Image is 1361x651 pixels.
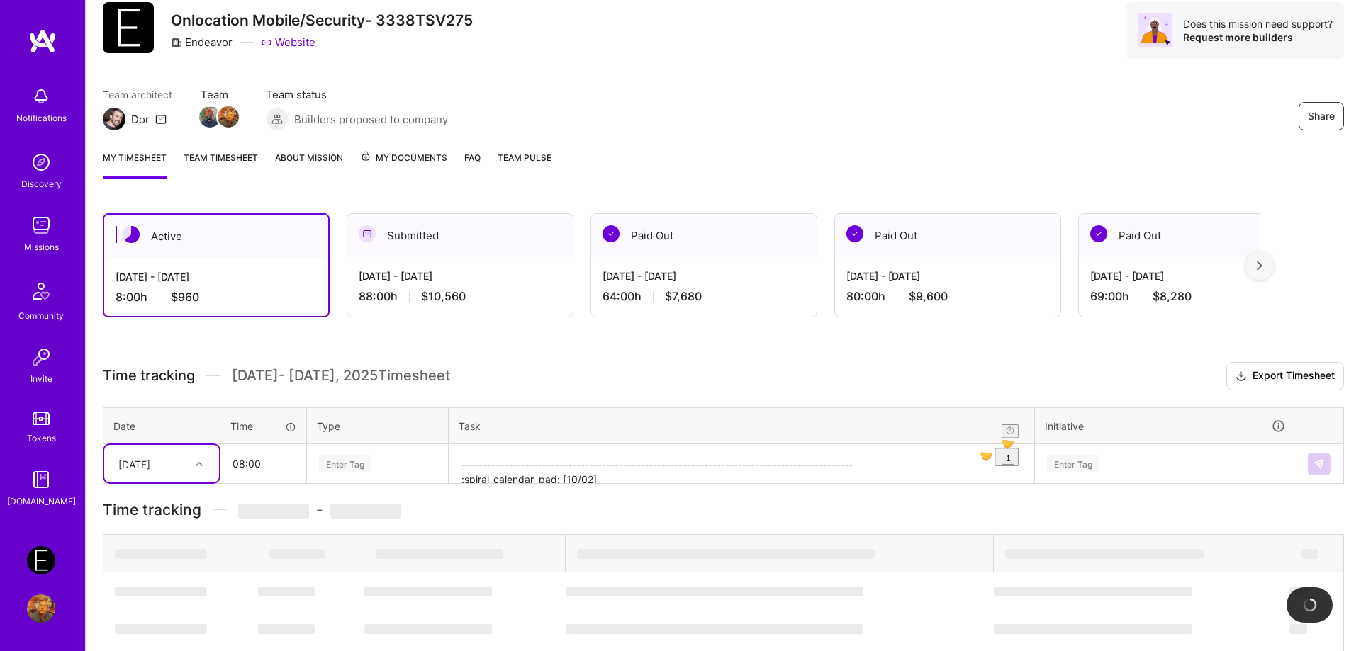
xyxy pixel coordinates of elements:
th: Task [449,407,1035,444]
span: Time tracking [103,367,195,385]
img: right [1257,261,1262,271]
h3: Onlocation Mobile/Security- 3338TSV275 [171,11,473,29]
div: Submitted [347,214,573,257]
div: Paid Out [835,214,1060,257]
span: - [238,501,401,519]
span: ‌ [994,624,1192,634]
a: About Mission [275,150,343,179]
span: ‌ [364,624,492,634]
textarea: To enrich screen reader interactions, please activate Accessibility in Grammarly extension settings [450,446,1033,483]
img: Invite [27,343,55,371]
span: ‌ [238,504,309,519]
span: ‌ [115,624,207,634]
span: $960 [171,290,199,305]
div: Active [104,215,328,258]
span: $9,600 [909,289,948,304]
div: Endeavor [171,35,233,50]
img: Submitted [359,225,376,242]
input: HH:MM [221,445,306,482]
div: Time [230,419,296,434]
a: Website [261,35,315,50]
a: Team Member Avatar [219,105,237,129]
div: Notifications [16,111,67,125]
img: logo [28,28,57,54]
img: Team Member Avatar [218,106,239,128]
span: ‌ [115,549,207,559]
img: User Avatar [27,594,55,623]
span: ‌ [364,587,492,596]
img: Paid Out [603,225,620,242]
a: Team Pulse [498,150,551,179]
a: User Avatar [23,594,59,623]
span: ‌ [330,504,401,519]
a: Team timesheet [184,150,258,179]
img: Builders proposed to company [266,108,289,130]
img: Active [123,226,140,243]
img: loading [1300,595,1320,615]
button: Share [1299,102,1344,130]
span: Team [201,87,237,102]
span: $10,560 [421,289,466,304]
img: Submit [1314,458,1325,470]
div: Paid Out [591,214,817,257]
a: FAQ [464,150,481,179]
span: ‌ [269,549,325,559]
div: Paid Out [1079,214,1304,257]
div: [DATE] - [DATE] [846,268,1049,283]
div: Enter Tag [319,453,371,475]
i: icon Chevron [196,460,203,468]
a: Endeavor: Onlocation Mobile/Security- 3338TSV275 [23,546,59,574]
span: ‌ [566,587,863,596]
div: Dor [131,112,150,127]
i: icon CompanyGray [171,37,182,48]
img: Paid Out [846,225,863,242]
i: icon Download [1236,369,1247,384]
div: Discovery [21,176,62,191]
img: Paid Out [1090,225,1107,242]
div: [DATE] - [DATE] [116,269,317,284]
span: ‌ [577,549,875,559]
span: ‌ [566,624,863,634]
a: My timesheet [103,150,167,179]
img: Team Architect [103,108,125,130]
img: guide book [27,465,55,494]
div: [DATE] - [DATE] [1090,268,1293,283]
div: 88:00 h [359,289,561,304]
img: Avatar [1138,13,1172,47]
img: Team Member Avatar [199,106,220,128]
span: ‌ [1301,549,1318,559]
div: Initiative [1045,418,1286,434]
span: Share [1308,109,1335,123]
span: [DATE] - [DATE] , 2025 Timesheet [232,367,450,385]
span: ‌ [1289,624,1307,634]
span: Team Pulse [498,152,551,163]
div: Does this mission need support? [1183,17,1333,30]
button: Export Timesheet [1226,362,1344,390]
a: My Documents [360,150,447,179]
div: 69:00 h [1090,289,1293,304]
span: ‌ [115,587,207,596]
div: Missions [24,239,59,254]
i: icon Mail [155,113,167,125]
img: Endeavor: Onlocation Mobile/Security- 3338TSV275 [27,546,55,574]
th: Type [307,407,449,444]
img: tokens [33,412,50,425]
div: 8:00 h [116,290,317,305]
span: ‌ [1289,587,1307,596]
img: teamwork [27,211,55,239]
div: Community [18,308,64,323]
div: [DATE] [118,456,150,471]
span: $8,280 [1153,289,1192,304]
div: 64:00 h [603,289,805,304]
span: $7,680 [665,289,702,304]
div: [DOMAIN_NAME] [7,494,76,509]
span: Team architect [103,87,172,102]
h3: Time tracking [103,501,1344,519]
div: Request more builders [1183,30,1333,44]
div: [DATE] - [DATE] [603,268,805,283]
span: Builders proposed to company [294,112,448,127]
div: Tokens [27,431,56,446]
span: My Documents [360,150,447,166]
div: [DATE] - [DATE] [359,268,561,283]
img: Company Logo [103,2,154,53]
